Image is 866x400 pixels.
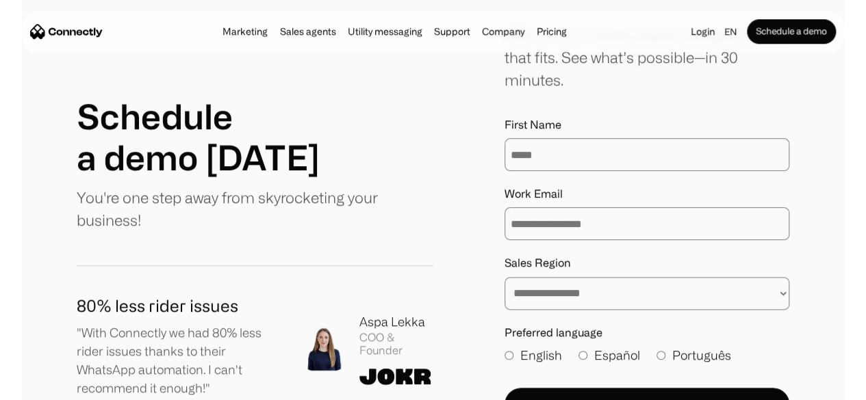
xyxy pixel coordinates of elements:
div: en [719,22,747,41]
div: Talk to a Connectly expert and get a plan that fits. See what’s possible—in 30 minutes. [505,23,789,91]
h1: 80% less rider issues [77,293,280,318]
h1: Schedule a demo [DATE] [77,96,320,178]
p: "With Connectly we had 80% less rider issues thanks to their WhatsApp automation. I can't recomme... [77,323,280,397]
label: Português [657,346,731,364]
label: Español [578,346,640,364]
input: English [505,351,513,360]
a: Utility messaging [344,26,426,37]
input: Español [578,351,587,360]
aside: Language selected: English [14,375,82,395]
a: Support [430,26,474,37]
a: home [30,21,103,42]
a: Pricing [533,26,571,37]
label: Sales Region [505,256,789,269]
div: Aspa Lekka [359,312,433,331]
div: Company [478,22,528,41]
p: You're one step away from skyrocketing your business! [77,186,433,231]
div: en [724,22,737,41]
label: Work Email [505,187,789,200]
a: Schedule a demo [747,19,836,44]
a: Marketing [218,26,272,37]
input: Português [657,351,665,360]
ul: Language list [27,376,82,395]
a: Sales agents [275,26,340,37]
label: First Name [505,118,789,131]
a: Login [687,22,719,41]
label: Preferred language [505,326,789,339]
label: English [505,346,562,364]
div: Company [482,22,524,41]
div: COO & Founder [359,331,433,357]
